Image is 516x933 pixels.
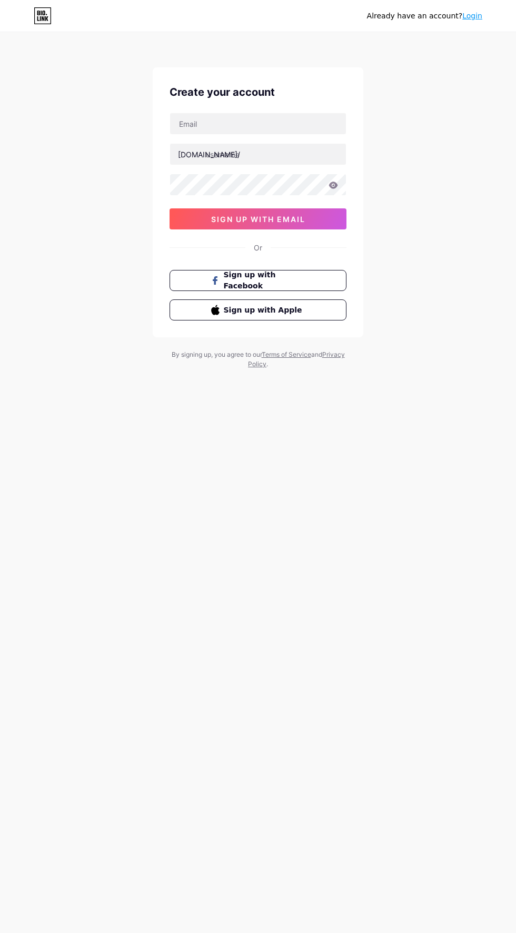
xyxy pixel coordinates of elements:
[462,12,482,20] a: Login
[170,208,346,229] button: sign up with email
[254,242,262,253] div: Or
[224,305,305,316] span: Sign up with Apple
[262,350,311,358] a: Terms of Service
[367,11,482,22] div: Already have an account?
[170,270,346,291] button: Sign up with Facebook
[170,144,346,165] input: username
[178,149,240,160] div: [DOMAIN_NAME]/
[211,215,305,224] span: sign up with email
[170,84,346,100] div: Create your account
[170,113,346,134] input: Email
[224,269,305,292] span: Sign up with Facebook
[170,299,346,320] button: Sign up with Apple
[168,350,348,369] div: By signing up, you agree to our and .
